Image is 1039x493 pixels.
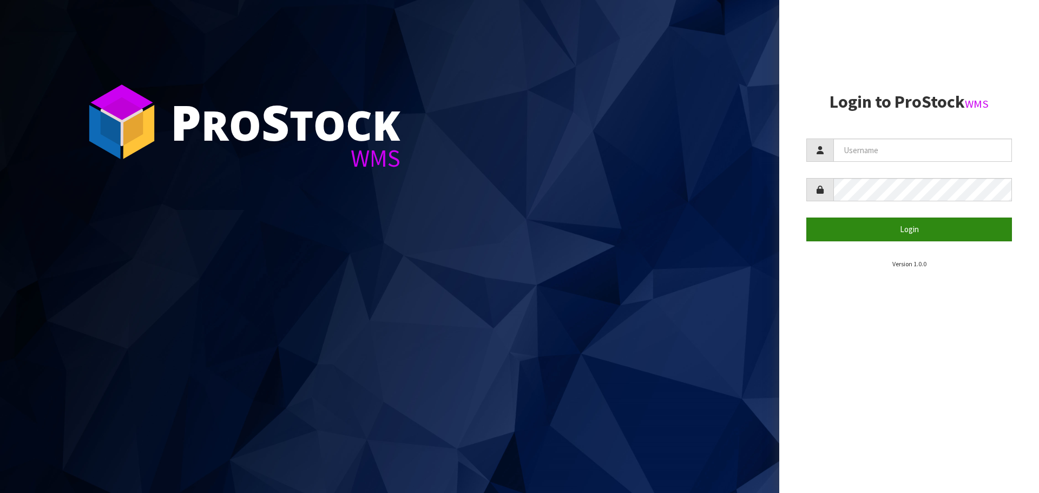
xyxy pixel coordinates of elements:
[833,139,1012,162] input: Username
[170,146,400,170] div: WMS
[170,89,201,155] span: P
[892,260,926,268] small: Version 1.0.0
[806,218,1012,241] button: Login
[170,97,400,146] div: ro tock
[806,93,1012,111] h2: Login to ProStock
[965,97,989,111] small: WMS
[81,81,162,162] img: ProStock Cube
[261,89,290,155] span: S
